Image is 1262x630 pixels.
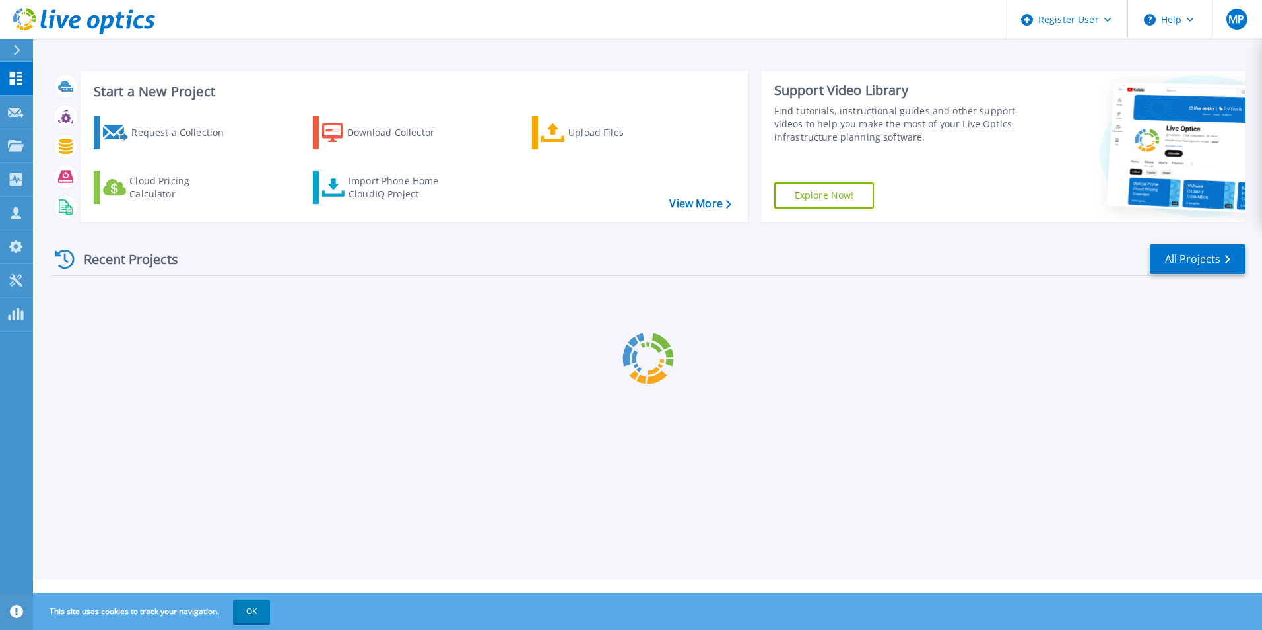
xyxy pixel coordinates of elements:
[347,120,453,146] div: Download Collector
[94,85,731,99] h3: Start a New Project
[233,600,270,623] button: OK
[1150,244,1245,274] a: All Projects
[94,171,241,204] a: Cloud Pricing Calculator
[774,82,1021,99] div: Support Video Library
[532,116,679,149] a: Upload Files
[774,182,875,209] a: Explore Now!
[36,600,270,623] span: This site uses cookies to track your navigation.
[774,104,1021,144] div: Find tutorials, instructional guides and other support videos to help you make the most of your L...
[51,243,196,275] div: Recent Projects
[129,174,235,201] div: Cloud Pricing Calculator
[349,174,451,201] div: Import Phone Home CloudIQ Project
[131,120,237,146] div: Request a Collection
[568,120,674,146] div: Upload Files
[1228,14,1244,24] span: MP
[669,197,731,210] a: View More
[94,116,241,149] a: Request a Collection
[313,116,460,149] a: Download Collector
